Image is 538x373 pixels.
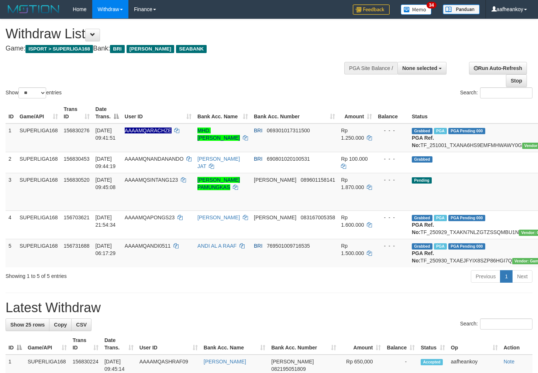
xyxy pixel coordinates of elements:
a: Show 25 rows [6,318,49,331]
span: [DATE] 21:54:34 [96,215,116,228]
label: Show entries [6,87,62,98]
button: None selected [397,62,446,74]
img: MOTION_logo.png [6,4,62,15]
div: Showing 1 to 5 of 5 entries [6,269,219,280]
h4: Game: Bank: [6,45,351,52]
span: Copy 769501009716535 to clipboard [267,243,310,249]
a: [PERSON_NAME] [197,215,240,220]
span: Rp 1.500.000 [341,243,364,256]
th: ID: activate to sort column descending [6,334,25,355]
span: BRI [254,243,262,249]
div: - - - [378,176,406,184]
th: User ID: activate to sort column ascending [122,102,194,123]
a: Previous [471,270,500,283]
td: 1 [6,123,17,152]
a: ANDI AL A RAAF [197,243,237,249]
b: PGA Ref. No: [412,222,434,235]
span: AAAAMQNANDANANDO [125,156,183,162]
td: SUPERLIGA168 [17,173,61,210]
span: [PERSON_NAME] [127,45,174,53]
b: PGA Ref. No: [412,135,434,148]
span: BRI [254,156,262,162]
span: Grabbed [412,215,432,221]
span: Grabbed [412,156,432,163]
span: Nama rekening ada tanda titik/strip, harap diedit [125,128,172,133]
span: Rp 100.000 [341,156,368,162]
th: Bank Acc. Number: activate to sort column ascending [251,102,338,123]
img: Feedback.jpg [353,4,390,15]
span: 156830520 [64,177,90,183]
td: SUPERLIGA168 [17,210,61,239]
th: Action [501,334,532,355]
span: None selected [402,65,437,71]
th: Op: activate to sort column ascending [448,334,501,355]
span: Accepted [421,359,443,365]
span: SEABANK [176,45,207,53]
th: ID [6,102,17,123]
th: Balance: activate to sort column ascending [384,334,418,355]
span: AAAAMQAPONGS23 [125,215,175,220]
a: 1 [500,270,513,283]
th: Balance [375,102,409,123]
span: BRI [254,128,262,133]
input: Search: [480,87,532,98]
th: Trans ID: activate to sort column ascending [61,102,93,123]
span: [PERSON_NAME] [254,215,296,220]
span: [DATE] 09:45:08 [96,177,116,190]
span: [PERSON_NAME] [254,177,296,183]
img: Button%20Memo.svg [401,4,432,15]
span: 156830453 [64,156,90,162]
span: Marked by aafsengchandara [434,128,447,134]
span: 34 [427,2,437,8]
span: AAAAMQSINTANG123 [125,177,178,183]
th: Game/API: activate to sort column ascending [17,102,61,123]
div: - - - [378,155,406,163]
span: BRI [110,45,124,53]
span: Copy 082195051809 to clipboard [271,366,306,372]
img: panduan.png [443,4,480,14]
span: AAAAMQANDI0511 [125,243,171,249]
span: Copy [54,322,67,328]
span: [DATE] 09:44:19 [96,156,116,169]
div: - - - [378,127,406,134]
span: Grabbed [412,128,432,134]
span: [PERSON_NAME] [271,359,314,365]
div: - - - [378,242,406,250]
span: [DATE] 06:17:29 [96,243,116,256]
b: PGA Ref. No: [412,250,434,264]
th: Bank Acc. Number: activate to sort column ascending [268,334,339,355]
th: Amount: activate to sort column ascending [339,334,384,355]
input: Search: [480,318,532,330]
a: [PERSON_NAME] PAMUNGKAS [197,177,240,190]
td: SUPERLIGA168 [17,239,61,267]
span: 156830276 [64,128,90,133]
span: Copy 069301017311500 to clipboard [267,128,310,133]
span: Copy 083167005358 to clipboard [301,215,335,220]
span: Copy 089601158141 to clipboard [301,177,335,183]
th: Amount: activate to sort column ascending [338,102,375,123]
span: CSV [76,322,87,328]
a: [PERSON_NAME] JAT [197,156,240,169]
span: Marked by aafromsomean [434,243,447,250]
span: Grabbed [412,243,432,250]
span: PGA Pending [448,243,485,250]
div: - - - [378,214,406,221]
a: Next [512,270,532,283]
a: Stop [506,74,527,87]
td: SUPERLIGA168 [17,123,61,152]
span: Show 25 rows [10,322,45,328]
span: Marked by aafchhiseyha [434,215,447,221]
span: Copy 690801020100531 to clipboard [267,156,310,162]
a: MHD. [PERSON_NAME] [197,128,240,141]
th: User ID: activate to sort column ascending [137,334,201,355]
span: Rp 1.600.000 [341,215,364,228]
span: Rp 1.250.000 [341,128,364,141]
td: 2 [6,152,17,173]
a: Copy [49,318,72,331]
th: Trans ID: activate to sort column ascending [70,334,101,355]
span: 156703621 [64,215,90,220]
a: [PERSON_NAME] [204,359,246,365]
h1: Latest Withdraw [6,300,532,315]
span: [DATE] 09:41:51 [96,128,116,141]
div: PGA Site Balance / [344,62,397,74]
